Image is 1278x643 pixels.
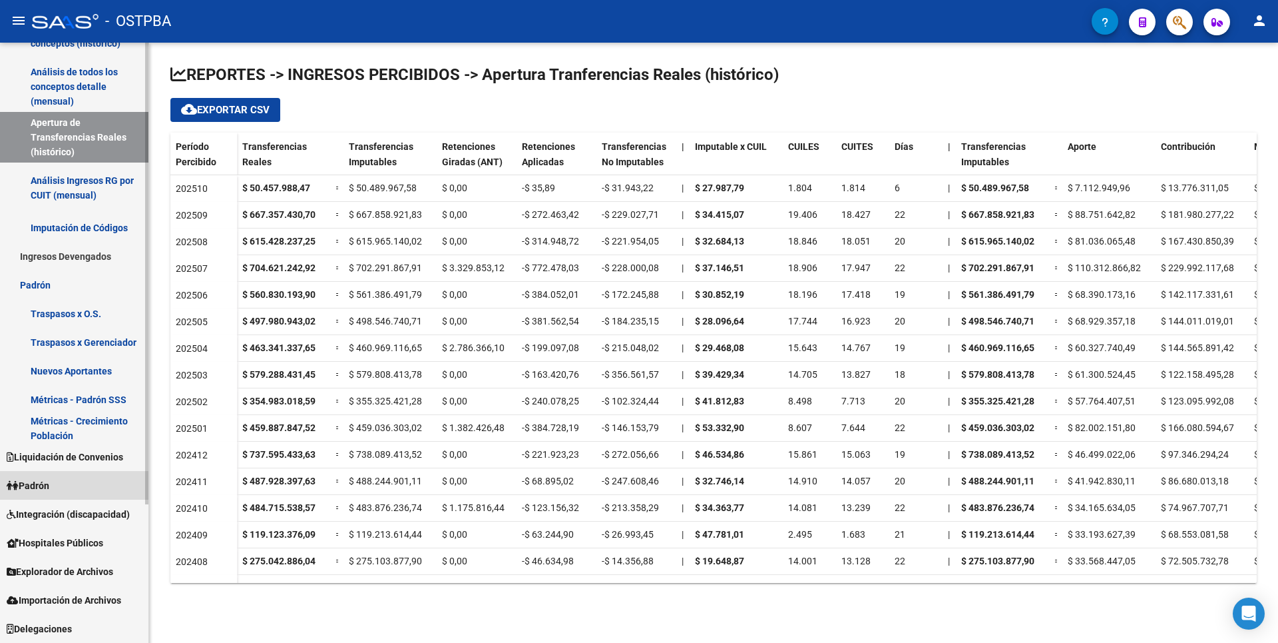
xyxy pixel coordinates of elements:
[442,342,505,353] span: $ 2.786.366,10
[841,141,873,152] span: CUITES
[788,316,817,326] span: 17.744
[841,476,871,486] span: 14.057
[961,556,1034,566] strong: $ 275.103.877,90
[695,369,744,380] strong: $ 39.429,34
[349,316,422,326] span: $ 498.546.740,71
[176,476,208,487] span: 202411
[522,369,579,380] span: -$ 163.420,76
[335,476,341,486] span: =
[1068,263,1141,273] span: $ 110.312.866,82
[788,396,812,406] span: 8.498
[961,141,1026,167] span: Transferencias Imputables
[602,236,659,247] span: -$ 221.954,05
[788,449,817,460] span: 15.861
[602,369,659,380] span: -$ 356.561,57
[349,369,422,380] span: $ 579.808.413,78
[442,236,467,247] span: $ 0,00
[682,369,684,380] span: |
[349,556,422,566] span: $ 275.103.877,90
[1068,529,1136,540] span: $ 33.193.627,39
[948,476,950,486] span: |
[1054,502,1060,513] span: =
[7,536,103,550] span: Hospitales Públicos
[7,564,113,579] span: Explorador de Archivos
[1054,449,1060,460] span: =
[948,316,950,326] span: |
[442,476,467,486] span: $ 0,00
[349,236,422,247] span: $ 615.965.140,02
[943,133,956,189] datatable-header-cell: |
[335,342,341,353] span: =
[841,369,871,380] span: 13.827
[1054,369,1060,380] span: =
[841,556,871,566] span: 13.128
[961,529,1034,540] strong: $ 119.213.614,44
[7,622,72,636] span: Delegaciones
[522,422,579,433] span: -$ 384.728,19
[948,449,950,460] span: |
[242,529,316,540] strong: $ 119.123.376,09
[1054,396,1060,406] span: =
[895,316,905,326] span: 20
[170,65,779,84] span: REPORTES -> INGRESOS PERCIBIDOS -> Apertura Tranferencias Reales (histórico)
[442,502,505,513] span: $ 1.175.816,44
[1161,369,1234,380] span: $ 122.158.495,28
[788,556,817,566] span: 14.001
[602,396,659,406] span: -$ 102.324,44
[1054,236,1060,247] span: =
[841,449,871,460] span: 15.063
[1068,422,1136,433] span: $ 82.002.151,80
[1068,476,1136,486] span: $ 41.942.830,11
[841,529,865,540] span: 1.683
[841,289,871,300] span: 17.418
[522,529,574,540] span: -$ 63.244,90
[682,342,684,353] span: |
[961,369,1034,380] strong: $ 579.808.413,78
[442,529,467,540] span: $ 0,00
[682,422,684,433] span: |
[181,101,197,117] mat-icon: cloud_download
[176,290,208,301] span: 202506
[895,449,905,460] span: 19
[788,529,812,540] span: 2.495
[961,263,1034,273] strong: $ 702.291.867,91
[349,141,413,167] span: Transferencias Imputables
[105,7,171,36] span: - OSTPBA
[242,396,316,406] strong: $ 354.983.018,59
[948,556,950,566] span: |
[442,396,467,406] span: $ 0,00
[7,478,49,493] span: Padrón
[176,450,208,460] span: 202412
[1054,316,1060,326] span: =
[1054,529,1060,540] span: =
[961,183,1029,193] strong: $ 50.489.967,58
[682,209,684,220] span: |
[895,556,905,566] span: 22
[895,141,913,152] span: Días
[343,133,437,189] datatable-header-cell: Transferencias Imputables
[242,342,316,353] strong: $ 463.341.337,65
[690,133,783,189] datatable-header-cell: Imputable x CUIL
[442,449,467,460] span: $ 0,00
[442,556,467,566] span: $ 0,00
[676,133,690,189] datatable-header-cell: |
[1054,556,1060,566] span: =
[170,133,237,189] datatable-header-cell: Período Percibido
[695,342,744,353] strong: $ 29.468,08
[895,502,905,513] span: 22
[682,236,684,247] span: |
[242,236,316,247] strong: $ 615.428.237,25
[1161,502,1229,513] span: $ 74.967.707,71
[841,236,871,247] span: 18.051
[242,476,316,486] strong: $ 487.928.397,63
[1251,13,1267,29] mat-icon: person
[788,141,819,152] span: CUILES
[1161,316,1234,326] span: $ 144.011.019,01
[961,289,1034,300] strong: $ 561.386.491,79
[242,183,310,193] strong: $ 50.457.988,47
[442,289,467,300] span: $ 0,00
[176,396,208,407] span: 202502
[1161,476,1229,486] span: $ 86.680.013,18
[1054,263,1060,273] span: =
[1161,396,1234,406] span: $ 123.095.992,08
